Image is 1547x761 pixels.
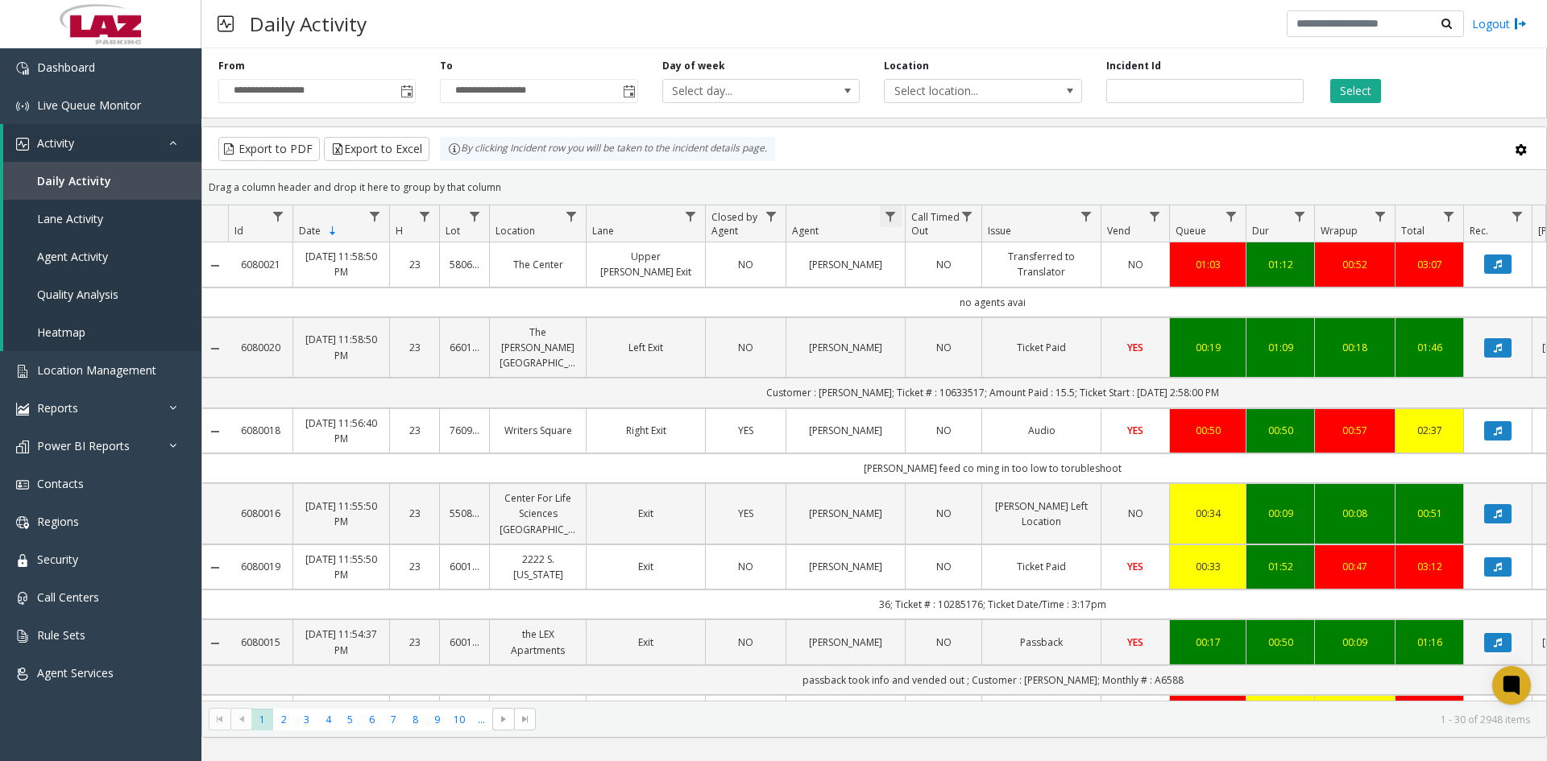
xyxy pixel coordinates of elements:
[500,627,576,657] a: the LEX Apartments
[1325,423,1385,438] div: 00:57
[326,225,339,238] span: Sortable
[956,205,978,227] a: Call Timed Out Filter Menu
[715,559,776,574] a: NO
[915,257,972,272] a: NO
[364,205,386,227] a: Date Filter Menu
[339,709,361,730] span: Page 5
[1127,424,1143,437] span: YES
[37,362,156,378] span: Location Management
[1107,224,1130,238] span: Vend
[1370,205,1391,227] a: Wrapup Filter Menu
[1325,340,1385,355] a: 00:18
[596,635,695,650] a: Exit
[3,275,201,313] a: Quality Analysis
[1221,205,1242,227] a: Queue Filter Menu
[1106,59,1161,73] label: Incident Id
[1127,341,1143,354] span: YES
[519,713,532,726] span: Go to the last page
[738,341,753,354] span: NO
[988,224,1011,238] span: Issue
[450,506,479,521] a: 550809
[620,80,637,102] span: Toggle popup
[545,713,1530,726] kendo-pager-info: 1 - 30 of 2948 items
[738,424,753,437] span: YES
[1180,423,1236,438] a: 00:50
[448,143,461,155] img: infoIcon.svg
[16,403,29,416] img: 'icon'
[884,59,929,73] label: Location
[37,211,103,226] span: Lane Activity
[440,59,453,73] label: To
[1256,257,1304,272] div: 01:12
[711,210,757,238] span: Closed by Agent
[1325,506,1385,521] a: 00:08
[915,559,972,574] a: NO
[715,257,776,272] a: NO
[37,60,95,75] span: Dashboard
[1180,506,1236,521] a: 00:34
[1256,423,1304,438] a: 00:50
[1405,423,1454,438] a: 02:37
[796,559,895,574] a: [PERSON_NAME]
[37,476,84,491] span: Contacts
[242,4,375,43] h3: Daily Activity
[514,708,536,730] span: Go to the last page
[992,249,1091,279] a: Transferred to Translator
[450,559,479,574] a: 600182
[915,340,972,355] a: NO
[796,340,895,355] a: [PERSON_NAME]
[715,506,776,521] a: YES
[880,205,902,227] a: Agent Filter Menu
[296,709,317,730] span: Page 3
[218,59,245,73] label: From
[662,59,725,73] label: Day of week
[37,514,79,529] span: Regions
[37,400,78,416] span: Reports
[16,478,29,491] img: 'icon'
[1180,635,1236,650] a: 00:17
[37,287,118,302] span: Quality Analysis
[202,342,228,355] a: Collapse Details
[1180,340,1236,355] div: 00:19
[1256,340,1304,355] a: 01:09
[3,124,201,162] a: Activity
[911,210,960,238] span: Call Timed Out
[1325,257,1385,272] div: 00:52
[234,224,243,238] span: Id
[1405,340,1454,355] a: 01:46
[1111,506,1159,521] a: NO
[464,205,486,227] a: Lot Filter Menu
[202,637,228,650] a: Collapse Details
[238,635,283,650] a: 6080015
[1180,257,1236,272] div: 01:03
[596,506,695,521] a: Exit
[37,173,111,188] span: Daily Activity
[1256,635,1304,650] div: 00:50
[202,259,228,272] a: Collapse Details
[1325,559,1385,574] a: 00:47
[715,635,776,650] a: NO
[1405,257,1454,272] div: 03:07
[992,423,1091,438] a: Audio
[324,137,429,161] button: Export to Excel
[500,325,576,371] a: The [PERSON_NAME][GEOGRAPHIC_DATA]
[400,635,429,650] a: 23
[202,173,1546,201] div: Drag a column header and drop it here to group by that column
[1180,559,1236,574] div: 00:33
[446,224,460,238] span: Lot
[497,713,510,726] span: Go to the next page
[3,238,201,275] a: Agent Activity
[16,554,29,567] img: 'icon'
[202,561,228,574] a: Collapse Details
[500,257,576,272] a: The Center
[397,80,415,102] span: Toggle popup
[37,665,114,680] span: Agent Services
[238,423,283,438] a: 6080018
